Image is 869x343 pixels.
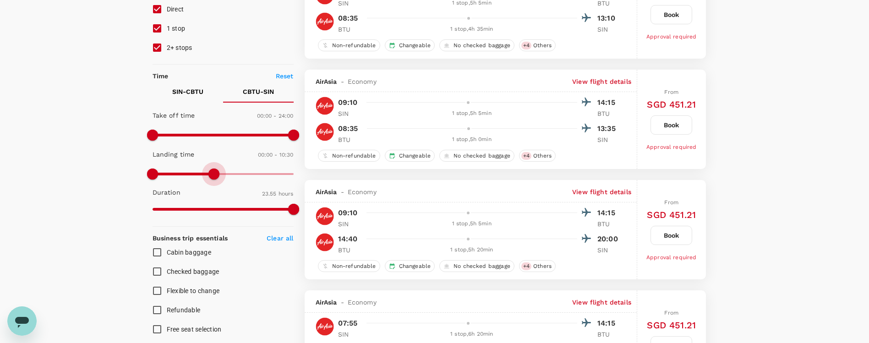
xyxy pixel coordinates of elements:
span: Economy [348,77,377,86]
span: 1 stop [167,25,186,32]
button: Book [650,5,692,24]
img: AK [316,317,334,336]
span: 00:00 - 10:30 [258,152,294,158]
div: 1 stop , 4h 35min [366,25,577,34]
p: 14:15 [597,97,620,108]
iframe: Button to launch messaging window [7,306,37,336]
span: AirAsia [316,298,337,307]
span: + 4 [521,42,531,49]
span: + 4 [521,152,531,160]
button: Book [650,115,692,135]
p: BTU [338,245,361,255]
div: 1 stop , 5h 20min [366,245,577,255]
div: Non-refundable [318,150,380,162]
span: 00:00 - 24:00 [257,113,294,119]
div: Changeable [385,260,435,272]
span: No checked baggage [450,42,514,49]
span: Changeable [395,42,435,49]
p: Take off time [153,111,195,120]
img: AK [316,97,334,115]
span: From [664,310,678,316]
span: Approval required [646,144,697,150]
p: BTU [597,219,620,229]
div: 1 stop , 6h 20min [366,330,577,339]
span: Checked baggage [167,268,219,275]
p: BTU [338,25,361,34]
img: AK [316,12,334,31]
p: 14:15 [597,207,620,218]
div: 1 stop , 5h 0min [366,135,577,144]
p: SIN [597,135,620,144]
span: From [664,89,678,95]
span: - [337,298,348,307]
p: Time [153,71,169,81]
p: 20:00 [597,234,620,245]
span: Others [530,152,555,160]
span: Changeable [395,262,435,270]
span: Economy [348,298,377,307]
span: - [337,187,348,196]
span: Approval required [646,254,697,261]
div: +4Others [519,260,556,272]
p: Landing time [153,150,195,159]
p: View flight details [572,77,631,86]
span: Cabin baggage [167,249,211,256]
p: View flight details [572,187,631,196]
span: 23.55 hours [262,191,294,197]
span: AirAsia [316,187,337,196]
p: 09:10 [338,97,358,108]
p: BTU [597,109,620,118]
p: Reset [276,71,294,81]
p: View flight details [572,298,631,307]
span: Non-refundable [328,152,380,160]
div: +4Others [519,150,556,162]
p: SIN - CBTU [172,87,203,96]
span: Non-refundable [328,42,380,49]
div: 1 stop , 5h 5min [366,219,577,229]
p: SIN [338,219,361,229]
p: SIN [597,25,620,34]
div: 1 stop , 5h 5min [366,109,577,118]
button: Book [650,226,692,245]
p: 13:35 [597,123,620,134]
p: SIN [597,245,620,255]
p: 09:10 [338,207,358,218]
span: No checked baggage [450,262,514,270]
span: From [664,199,678,206]
p: 08:35 [338,123,358,134]
span: AirAsia [316,77,337,86]
div: Changeable [385,39,435,51]
div: Changeable [385,150,435,162]
span: Others [530,42,555,49]
span: Approval required [646,33,697,40]
span: Others [530,262,555,270]
p: 08:35 [338,13,358,24]
div: No checked baggage [439,260,514,272]
p: SIN [338,109,361,118]
strong: Business trip essentials [153,234,228,242]
span: Economy [348,187,377,196]
h6: SGD 451.21 [647,97,696,112]
p: BTU [597,330,620,339]
p: SIN [338,330,361,339]
div: Non-refundable [318,260,380,272]
h6: SGD 451.21 [647,207,696,222]
p: CBTU - SIN [243,87,274,96]
span: Refundable [167,306,201,314]
div: +4Others [519,39,556,51]
p: 14:15 [597,318,620,329]
div: No checked baggage [439,39,514,51]
img: AK [316,123,334,141]
img: AK [316,233,334,251]
div: Non-refundable [318,39,380,51]
p: 14:40 [338,234,358,245]
span: Non-refundable [328,262,380,270]
span: 2+ stops [167,44,192,51]
p: 13:10 [597,13,620,24]
span: Direct [167,5,184,13]
p: Duration [153,188,180,197]
span: Free seat selection [167,326,222,333]
img: AK [316,207,334,225]
p: 07:55 [338,318,358,329]
span: - [337,77,348,86]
